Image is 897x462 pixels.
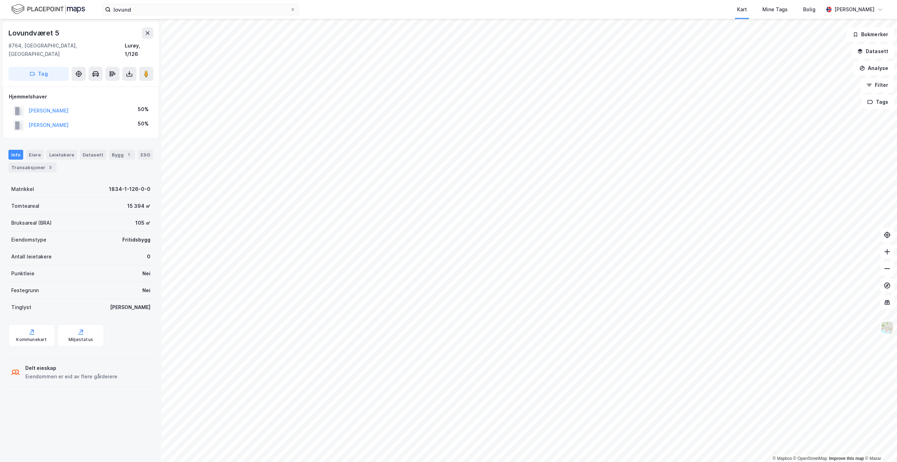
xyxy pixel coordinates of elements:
div: 1 [125,151,132,158]
div: Eiendommen er eid av flere gårdeiere [25,372,117,381]
img: logo.f888ab2527a4732fd821a326f86c7f29.svg [11,3,85,15]
iframe: Chat Widget [862,428,897,462]
div: Festegrunn [11,286,39,295]
div: 105 ㎡ [135,219,150,227]
img: Z [880,321,894,334]
div: Tomteareal [11,202,39,210]
div: Info [8,150,23,160]
div: Nei [142,269,150,278]
a: Mapbox [773,456,792,461]
div: Kart [737,5,747,14]
div: Leietakere [46,150,77,160]
div: Hjemmelshaver [9,92,153,101]
div: Fritidsbygg [122,236,150,244]
button: Tags [861,95,894,109]
div: Lurøy, 1/126 [125,41,153,58]
button: Datasett [851,44,894,58]
div: Antall leietakere [11,252,52,261]
div: Lovundværet 5 [8,27,60,39]
div: Mine Tags [762,5,788,14]
button: Analyse [853,61,894,75]
div: Punktleie [11,269,34,278]
div: Nei [142,286,150,295]
div: ESG [138,150,153,160]
div: 50% [138,105,149,114]
div: 15 394 ㎡ [127,202,150,210]
div: Kommunekart [16,337,47,342]
div: Kontrollprogram for chat [862,428,897,462]
div: 1834-1-126-0-0 [109,185,150,193]
div: [PERSON_NAME] [110,303,150,312]
div: Bygg [109,150,135,160]
button: Tag [8,67,69,81]
button: Bokmerker [847,27,894,41]
a: Improve this map [829,456,864,461]
div: 0 [147,252,150,261]
div: Miljøstatus [69,337,93,342]
div: Tinglyst [11,303,31,312]
div: 50% [138,120,149,128]
div: 8764, [GEOGRAPHIC_DATA], [GEOGRAPHIC_DATA] [8,41,125,58]
input: Søk på adresse, matrikkel, gårdeiere, leietakere eller personer [111,4,290,15]
div: Datasett [80,150,106,160]
div: Transaksjoner [8,162,57,172]
a: OpenStreetMap [793,456,827,461]
div: [PERSON_NAME] [834,5,875,14]
div: Delt eieskap [25,364,117,372]
div: 3 [47,164,54,171]
div: Bolig [803,5,815,14]
div: Bruksareal (BRA) [11,219,52,227]
div: Eiendomstype [11,236,46,244]
div: Matrikkel [11,185,34,193]
button: Filter [860,78,894,92]
div: Eiere [26,150,44,160]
